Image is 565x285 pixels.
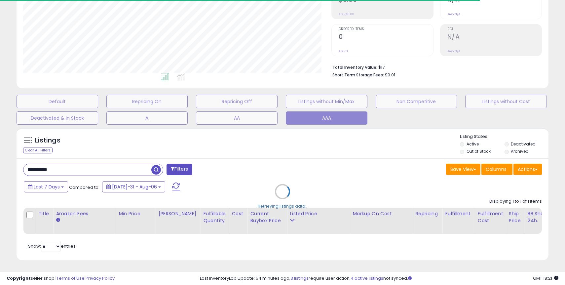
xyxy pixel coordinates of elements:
[447,27,542,31] span: ROI
[290,275,309,281] a: 3 listings
[56,275,85,281] a: Terms of Use
[447,33,542,42] h2: N/A
[106,111,188,125] button: A
[376,95,457,108] button: Non Competitive
[106,95,188,108] button: Repricing On
[332,72,384,78] b: Short Term Storage Fees:
[339,27,433,31] span: Ordered Items
[332,63,537,71] li: $17
[17,95,98,108] button: Default
[339,12,354,16] small: Prev: $0.00
[385,72,395,78] span: $0.01
[447,12,460,16] small: Prev: N/A
[196,111,278,125] button: AA
[258,203,307,209] div: Retrieving listings data..
[533,275,558,281] span: 2025-08-15 18:21 GMT
[339,49,348,53] small: Prev: 0
[339,33,433,42] h2: 0
[286,111,367,125] button: AAA
[7,275,115,282] div: seller snap | |
[465,95,547,108] button: Listings without Cost
[351,275,383,281] a: 4 active listings
[286,95,367,108] button: Listings without Min/Max
[17,111,98,125] button: Deactivated & In Stock
[332,64,377,70] b: Total Inventory Value:
[86,275,115,281] a: Privacy Policy
[196,95,278,108] button: Repricing Off
[447,49,460,53] small: Prev: N/A
[200,275,559,282] div: Last InventoryLab Update: 54 minutes ago, require user action, not synced.
[7,275,31,281] strong: Copyright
